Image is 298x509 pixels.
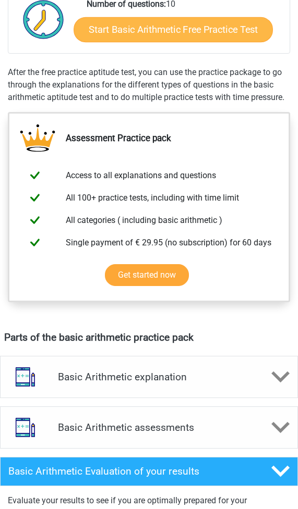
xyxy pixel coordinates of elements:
img: basic arithmetic explanations [5,356,46,398]
h4: Parts of the basic arithmetic practice pack [4,331,294,343]
a: assessments Basic Arithmetic assessments [8,406,290,449]
div: After the free practice aptitude test, you can use the practice package to go through the explana... [8,66,290,104]
h4: Basic Arithmetic explanation [58,371,240,383]
h4: Basic Arithmetic assessments [58,421,240,433]
a: Get started now [105,264,189,286]
a: Basic Arithmetic Evaluation of your results [8,457,290,486]
a: explanations Basic Arithmetic explanation [8,356,290,398]
a: Start Basic Arithmetic Free Practice Test [74,17,273,42]
h4: Basic Arithmetic Evaluation of your results [8,465,240,477]
img: basic arithmetic assessments [5,407,46,448]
